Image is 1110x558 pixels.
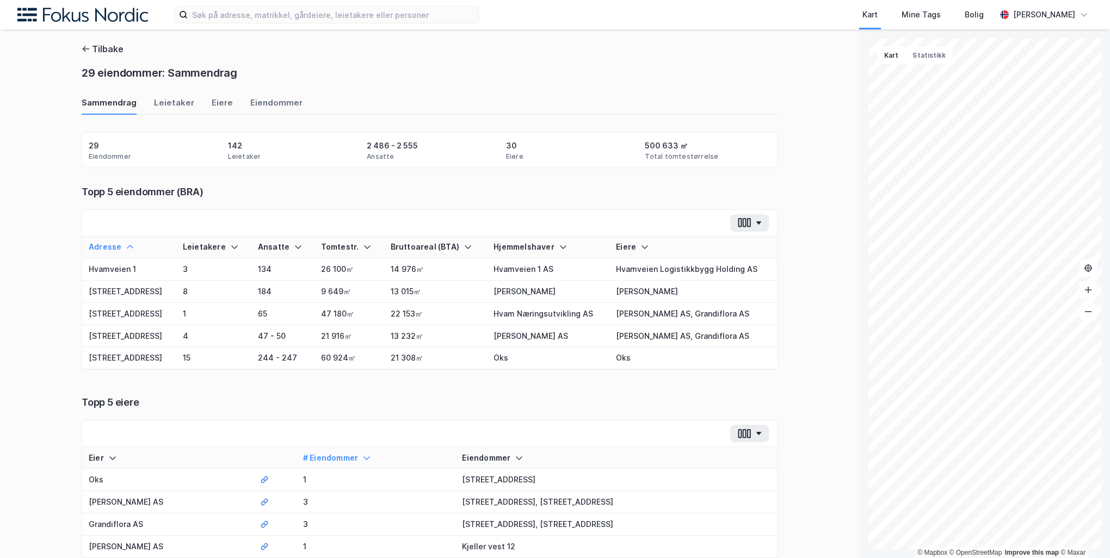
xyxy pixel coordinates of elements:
[314,347,384,369] td: 60 924㎡
[176,303,251,325] td: 1
[89,453,247,463] div: Eier
[251,347,314,369] td: 244 - 247
[82,185,778,199] div: Topp 5 eiendommer (BRA)
[82,347,176,369] td: [STREET_ADDRESS]
[384,325,488,348] td: 13 232㎡
[297,469,456,491] td: 1
[384,347,488,369] td: 21 308㎡
[297,491,456,513] td: 3
[297,536,456,558] td: 1
[176,281,251,303] td: 8
[487,347,609,369] td: Oks
[176,258,251,281] td: 3
[487,258,609,281] td: Hvamveien 1 AS
[82,42,124,55] button: Tilbake
[251,281,314,303] td: 184
[609,303,778,325] td: [PERSON_NAME] AS, Grandiflora AS
[154,97,194,115] div: Leietaker
[212,97,233,115] div: Eiere
[82,513,254,536] td: Grandiflora AS
[82,396,778,409] div: Topp 5 eiere
[82,258,176,281] td: Hvamveien 1
[455,513,778,536] td: [STREET_ADDRESS], [STREET_ADDRESS]
[391,242,481,252] div: Bruttoareal (BTA)
[645,152,718,161] div: Total tomtestørrelse
[321,242,378,252] div: Tomtestr.
[645,139,688,152] div: 500 633 ㎡
[902,8,941,21] div: Mine Tags
[1005,549,1059,556] a: Improve this map
[609,258,778,281] td: Hvamveien Logistikkbygg Holding AS
[297,513,456,536] td: 3
[82,303,176,325] td: [STREET_ADDRESS]
[384,281,488,303] td: 13 015㎡
[1056,506,1110,558] iframe: Chat Widget
[251,325,314,348] td: 47 - 50
[367,152,394,161] div: Ansatte
[17,8,148,22] img: fokus-nordic-logo.8a93422641609758e4ac.png
[89,152,131,161] div: Eiendommer
[609,347,778,369] td: Oks
[905,47,953,64] button: Statistikk
[82,325,176,348] td: [STREET_ADDRESS]
[1013,8,1075,21] div: [PERSON_NAME]
[506,152,523,161] div: Eiere
[455,469,778,491] td: [STREET_ADDRESS]
[487,303,609,325] td: Hvam Næringsutvikling AS
[314,281,384,303] td: 9 649㎡
[506,139,517,152] div: 30
[228,152,261,161] div: Leietaker
[251,258,314,281] td: 134
[455,491,778,513] td: [STREET_ADDRESS], [STREET_ADDRESS]
[1056,506,1110,558] div: Kontrollprogram for chat
[176,325,251,348] td: 4
[89,242,170,252] div: Adresse
[314,303,384,325] td: 47 180㎡
[183,242,245,252] div: Leietakere
[462,453,771,463] div: Eiendommer
[82,281,176,303] td: [STREET_ADDRESS]
[258,242,308,252] div: Ansatte
[494,242,603,252] div: Hjemmelshaver
[917,549,947,556] a: Mapbox
[367,139,418,152] div: 2 486 - 2 555
[487,325,609,348] td: [PERSON_NAME] AS
[609,325,778,348] td: [PERSON_NAME] AS, Grandiflora AS
[251,303,314,325] td: 65
[82,97,137,115] div: Sammendrag
[82,64,237,82] div: 29 eiendommer: Sammendrag
[384,258,488,281] td: 14 976㎡
[455,536,778,558] td: Kjeller vest 12
[303,453,449,463] div: # Eiendommer
[487,281,609,303] td: [PERSON_NAME]
[616,242,771,252] div: Eiere
[188,7,478,23] input: Søk på adresse, matrikkel, gårdeiere, leietakere eller personer
[609,281,778,303] td: [PERSON_NAME]
[176,347,251,369] td: 15
[82,469,254,491] td: Oks
[228,139,242,152] div: 142
[965,8,984,21] div: Bolig
[949,549,1002,556] a: OpenStreetMap
[862,8,878,21] div: Kart
[314,325,384,348] td: 21 916㎡
[877,47,905,64] button: Kart
[250,97,303,115] div: Eiendommer
[384,303,488,325] td: 22 153㎡
[89,139,99,152] div: 29
[82,491,254,513] td: [PERSON_NAME] AS
[314,258,384,281] td: 26 100㎡
[82,536,254,558] td: [PERSON_NAME] AS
